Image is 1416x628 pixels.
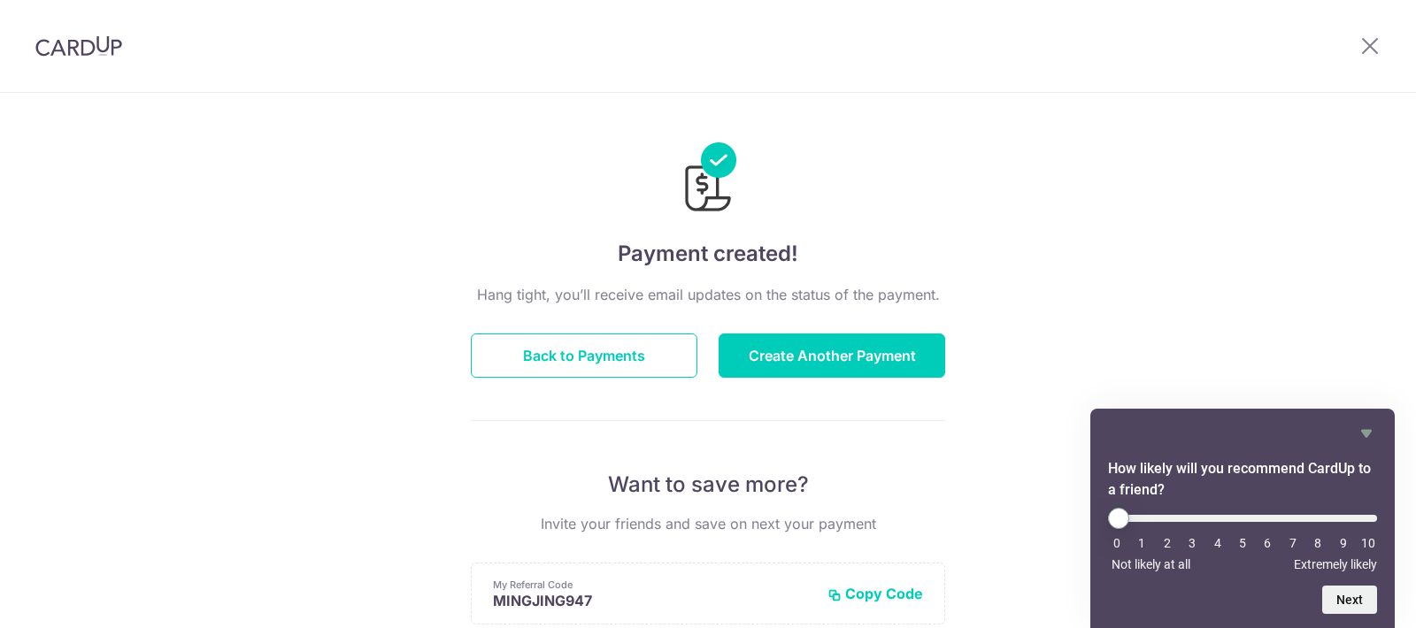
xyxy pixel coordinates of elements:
p: MINGJING947 [493,592,813,609]
h4: Payment created! [471,238,945,270]
li: 0 [1108,536,1126,550]
p: Invite your friends and save on next your payment [471,513,945,534]
div: How likely will you recommend CardUp to a friend? Select an option from 0 to 10, with 0 being Not... [1108,508,1377,571]
p: Want to save more? [471,471,945,499]
li: 3 [1183,536,1201,550]
li: 10 [1359,536,1377,550]
li: 8 [1309,536,1327,550]
button: Copy Code [827,585,923,602]
li: 5 [1234,536,1251,550]
h2: How likely will you recommend CardUp to a friend? Select an option from 0 to 10, with 0 being Not... [1108,458,1377,501]
li: 4 [1209,536,1227,550]
div: How likely will you recommend CardUp to a friend? Select an option from 0 to 10, with 0 being Not... [1108,423,1377,614]
li: 7 [1284,536,1302,550]
li: 1 [1133,536,1150,550]
button: Hide survey [1356,423,1377,444]
p: My Referral Code [493,578,813,592]
li: 2 [1158,536,1176,550]
img: Payments [680,142,736,217]
p: Hang tight, you’ll receive email updates on the status of the payment. [471,284,945,305]
button: Back to Payments [471,333,697,378]
img: CardUp [35,35,122,57]
span: Extremely likely [1294,557,1377,571]
span: Not likely at all [1112,557,1190,571]
button: Next question [1322,586,1377,614]
li: 9 [1335,536,1352,550]
li: 6 [1258,536,1276,550]
button: Create Another Payment [719,333,945,378]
